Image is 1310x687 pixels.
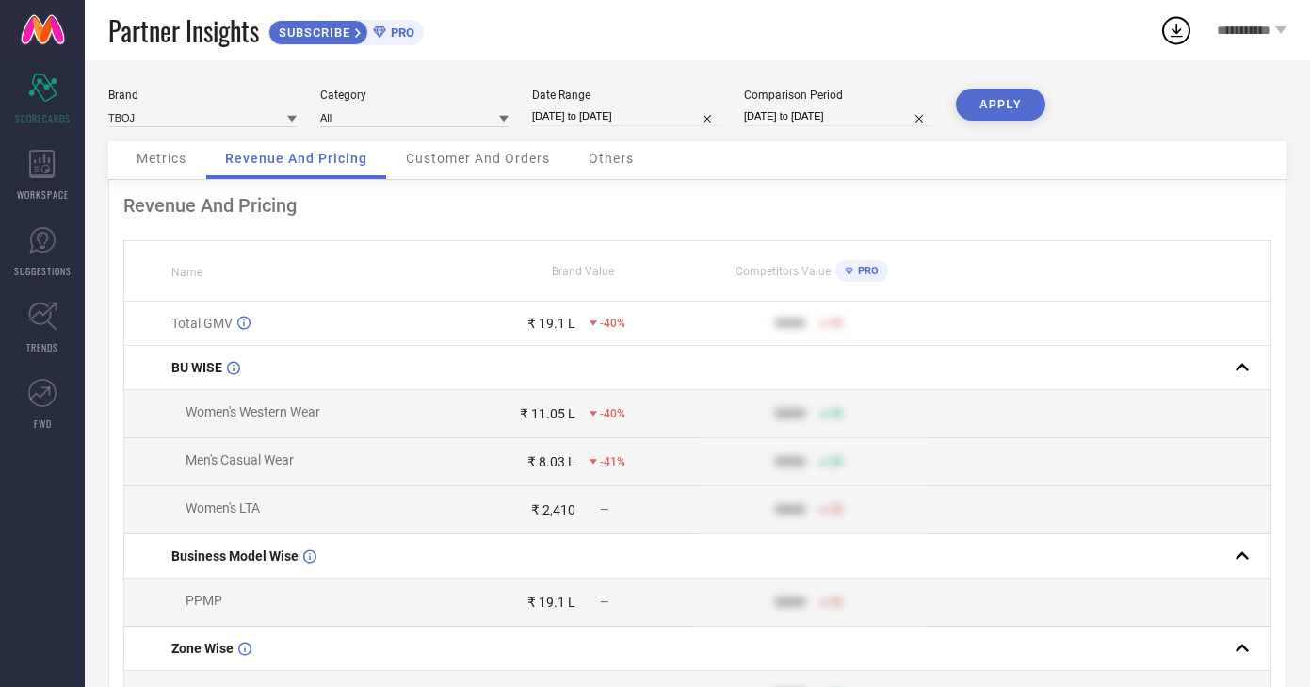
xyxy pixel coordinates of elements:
[527,316,575,331] div: ₹ 19.1 L
[775,316,805,331] div: 9999
[171,548,299,564] span: Business Model Wise
[14,264,72,278] span: SUGGESTIONS
[186,500,260,515] span: Women's LTA
[15,111,71,125] span: SCORECARDS
[531,502,575,517] div: ₹ 2,410
[186,593,222,608] span: PPMP
[775,502,805,517] div: 9999
[34,417,52,431] span: FWD
[830,503,843,516] span: 50
[17,188,69,202] span: WORKSPACE
[600,317,625,330] span: -40%
[600,503,608,516] span: —
[775,406,805,421] div: 9999
[186,452,294,467] span: Men's Casual Wear
[830,596,843,609] span: 50
[744,106,932,126] input: Select comparison period
[268,15,424,45] a: SUBSCRIBEPRO
[600,407,625,420] span: -40%
[532,89,720,102] div: Date Range
[853,265,879,277] span: PRO
[137,151,186,166] span: Metrics
[830,455,843,468] span: 50
[269,25,355,40] span: SUBSCRIBE
[775,454,805,469] div: 9999
[552,265,614,278] span: Brand Value
[532,106,720,126] input: Select date range
[1159,13,1193,47] div: Open download list
[123,194,1271,217] div: Revenue And Pricing
[171,360,222,375] span: BU WISE
[744,89,932,102] div: Comparison Period
[186,404,320,419] span: Women's Western Wear
[830,317,843,330] span: 50
[736,265,831,278] span: Competitors Value
[956,89,1045,121] button: APPLY
[520,406,575,421] div: ₹ 11.05 L
[26,340,58,354] span: TRENDS
[830,407,843,420] span: 50
[600,455,625,468] span: -41%
[600,596,608,609] span: —
[171,641,234,656] span: Zone Wise
[527,454,575,469] div: ₹ 8.03 L
[527,595,575,610] div: ₹ 19.1 L
[171,316,233,331] span: Total GMV
[406,151,550,166] span: Customer And Orders
[386,25,414,40] span: PRO
[108,11,259,50] span: Partner Insights
[320,89,509,102] div: Category
[171,266,202,279] span: Name
[225,151,367,166] span: Revenue And Pricing
[775,595,805,610] div: 9999
[108,89,297,102] div: Brand
[589,151,634,166] span: Others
